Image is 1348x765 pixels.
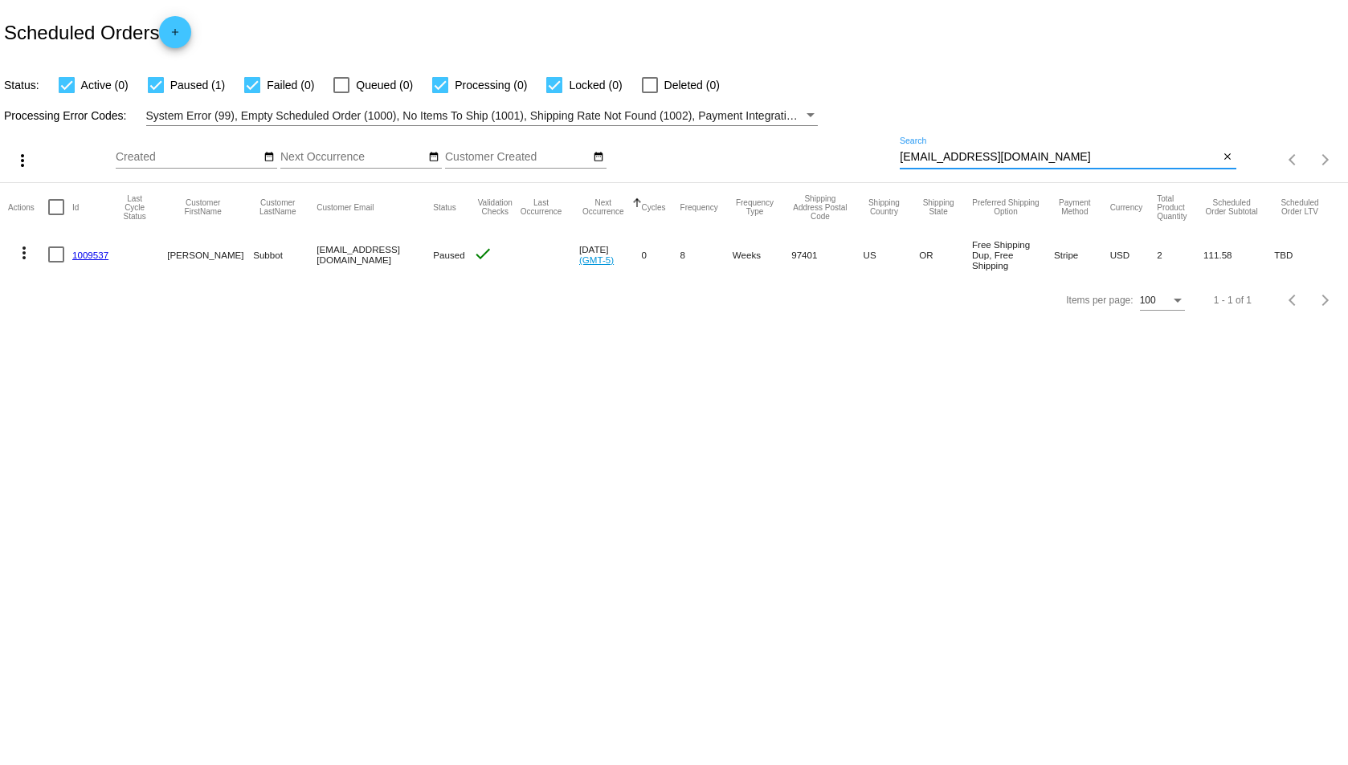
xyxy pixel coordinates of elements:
mat-icon: date_range [593,151,604,164]
div: 1 - 1 of 1 [1214,295,1252,306]
span: Locked (0) [569,75,622,95]
mat-select: Filter by Processing Error Codes [146,106,819,126]
mat-cell: [DATE] [579,231,642,278]
div: Items per page: [1066,295,1133,306]
button: Clear [1219,149,1236,166]
mat-cell: US [864,231,920,278]
mat-cell: 111.58 [1203,231,1274,278]
button: Change sorting for LifetimeValue [1274,198,1326,216]
mat-cell: Stripe [1054,231,1110,278]
span: Active (0) [81,75,129,95]
button: Change sorting for PaymentMethod.Type [1054,198,1096,216]
mat-icon: more_vert [13,151,32,170]
button: Previous page [1277,144,1309,176]
button: Change sorting for ShippingCountry [864,198,905,216]
mat-cell: [PERSON_NAME] [167,231,253,278]
span: Status: [4,79,39,92]
mat-cell: Free Shipping Dup, Free Shipping [972,231,1054,278]
button: Previous page [1277,284,1309,316]
button: Change sorting for CustomerEmail [317,202,374,212]
mat-icon: date_range [263,151,275,164]
span: Processing (0) [455,75,527,95]
mat-icon: close [1222,151,1233,164]
button: Change sorting for CustomerFirstName [167,198,239,216]
button: Next page [1309,284,1342,316]
mat-icon: more_vert [14,243,34,262]
mat-select: Items per page: [1140,295,1185,307]
mat-header-cell: Actions [8,183,48,231]
span: Processing Error Codes: [4,109,127,122]
input: Customer Created [445,151,590,164]
a: 1009537 [72,250,108,260]
mat-cell: 0 [642,231,680,278]
button: Change sorting for ShippingState [919,198,958,216]
button: Change sorting for NextOccurrenceUtc [579,198,627,216]
button: Change sorting for Subtotal [1203,198,1260,216]
input: Created [116,151,260,164]
button: Change sorting for CurrencyIso [1110,202,1143,212]
mat-cell: [EMAIL_ADDRESS][DOMAIN_NAME] [317,231,433,278]
span: Deleted (0) [664,75,720,95]
a: (GMT-5) [579,254,614,265]
mat-icon: add [165,26,185,46]
button: Change sorting for Cycles [642,202,666,212]
button: Change sorting for Id [72,202,79,212]
span: 100 [1140,295,1156,306]
mat-cell: TBD [1274,231,1340,278]
mat-icon: date_range [428,151,439,164]
button: Change sorting for PreferredShippingOption [972,198,1040,216]
mat-cell: 97401 [791,231,863,278]
mat-header-cell: Validation Checks [473,183,517,231]
button: Change sorting for ShippingPostcode [791,194,848,221]
input: Search [900,151,1219,164]
mat-cell: Weeks [733,231,791,278]
span: Queued (0) [356,75,413,95]
mat-cell: OR [919,231,972,278]
input: Next Occurrence [280,151,425,164]
button: Change sorting for FrequencyType [733,198,777,216]
span: Paused (1) [170,75,225,95]
button: Change sorting for Frequency [680,202,718,212]
mat-cell: Subbot [253,231,317,278]
span: Paused [433,250,464,260]
span: Failed (0) [267,75,314,95]
button: Next page [1309,144,1342,176]
h2: Scheduled Orders [4,16,191,48]
mat-header-cell: Total Product Quantity [1157,183,1203,231]
mat-cell: USD [1110,231,1158,278]
button: Change sorting for LastOccurrenceUtc [517,198,565,216]
button: Change sorting for LastProcessingCycleId [116,194,153,221]
button: Change sorting for CustomerLastName [253,198,302,216]
mat-icon: check [473,244,492,263]
mat-cell: 8 [680,231,733,278]
mat-cell: 2 [1157,231,1203,278]
button: Change sorting for Status [433,202,455,212]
